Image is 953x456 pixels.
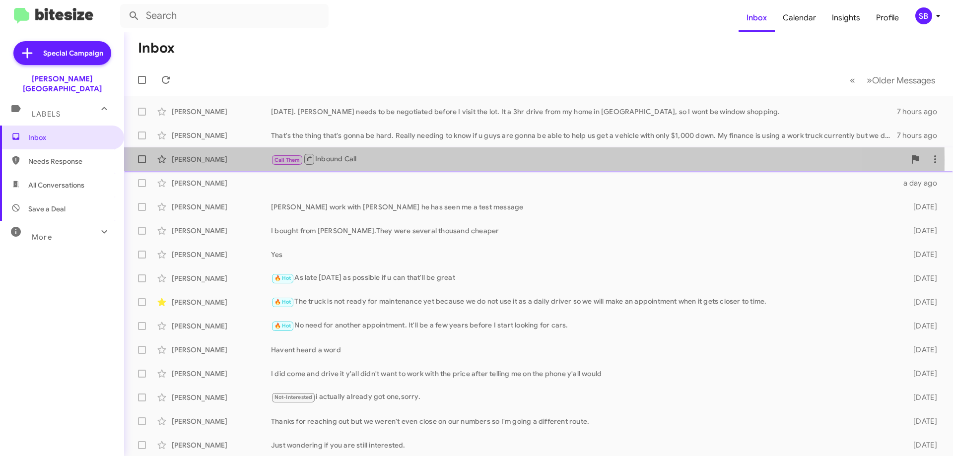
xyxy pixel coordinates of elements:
span: Inbox [28,132,113,142]
div: [DATE] [897,226,945,236]
div: No need for another appointment. It'll be a few years before I start looking for cars. [271,320,897,331]
div: [PERSON_NAME] [172,107,271,117]
div: [PERSON_NAME] [172,130,271,140]
div: [DATE] [897,440,945,450]
span: Call Them [274,157,300,163]
div: [PERSON_NAME] [172,226,271,236]
span: » [867,74,872,86]
div: i actually already got one,sorry. [271,391,897,403]
div: Thanks for reaching out but we weren't even close on our numbers so I'm going a different route. [271,416,897,426]
span: « [850,74,855,86]
div: [PERSON_NAME] work with [PERSON_NAME] he has seen me a test message [271,202,897,212]
div: [DATE] [897,321,945,331]
div: The truck is not ready for maintenance yet because we do not use it as a daily driver so we will ... [271,296,897,308]
span: More [32,233,52,242]
span: Needs Response [28,156,113,166]
a: Profile [868,3,907,32]
div: Havent heard a word [271,345,897,355]
span: Special Campaign [43,48,103,58]
a: Inbox [739,3,775,32]
div: [PERSON_NAME] [172,392,271,402]
a: Calendar [775,3,824,32]
span: All Conversations [28,180,84,190]
span: 🔥 Hot [274,299,291,305]
div: As late [DATE] as possible if u can that'll be great [271,272,897,284]
span: Save a Deal [28,204,66,214]
span: Labels [32,110,61,119]
div: 7 hours ago [897,130,945,140]
button: Previous [844,70,861,90]
div: Yes [271,250,897,260]
div: [PERSON_NAME] [172,250,271,260]
span: 🔥 Hot [274,323,291,329]
div: [PERSON_NAME] [172,369,271,379]
a: Special Campaign [13,41,111,65]
div: [DATE] [897,416,945,426]
div: [DATE] [897,297,945,307]
span: 🔥 Hot [274,275,291,281]
div: [PERSON_NAME] [172,202,271,212]
button: SB [907,7,942,24]
div: [DATE] [897,202,945,212]
div: Inbound Call [271,153,905,165]
input: Search [120,4,329,28]
div: That's the thing that's gonna be hard. Really needing to know if u guys are gonna be able to help... [271,130,897,140]
div: a day ago [897,178,945,188]
div: [PERSON_NAME] [172,440,271,450]
div: [PERSON_NAME] [172,297,271,307]
button: Next [861,70,941,90]
div: [DATE]. [PERSON_NAME] needs to be negotiated before I visit the lot. It a 3hr drive from my home ... [271,107,897,117]
div: [DATE] [897,345,945,355]
nav: Page navigation example [844,70,941,90]
span: Not-Interested [274,394,313,400]
a: Insights [824,3,868,32]
div: SB [915,7,932,24]
div: [PERSON_NAME] [172,178,271,188]
div: I bought from [PERSON_NAME].They were several thousand cheaper [271,226,897,236]
div: [PERSON_NAME] [172,154,271,164]
div: Just wondering if you are still interested. [271,440,897,450]
div: [DATE] [897,392,945,402]
div: [DATE] [897,273,945,283]
div: 7 hours ago [897,107,945,117]
span: Older Messages [872,75,935,86]
div: [PERSON_NAME] [172,416,271,426]
h1: Inbox [138,40,175,56]
div: [PERSON_NAME] [172,321,271,331]
div: [PERSON_NAME] [172,345,271,355]
div: [DATE] [897,250,945,260]
div: [DATE] [897,369,945,379]
div: [PERSON_NAME] [172,273,271,283]
div: I did come and drive it y'all didn't want to work with the price after telling me on the phone y'... [271,369,897,379]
